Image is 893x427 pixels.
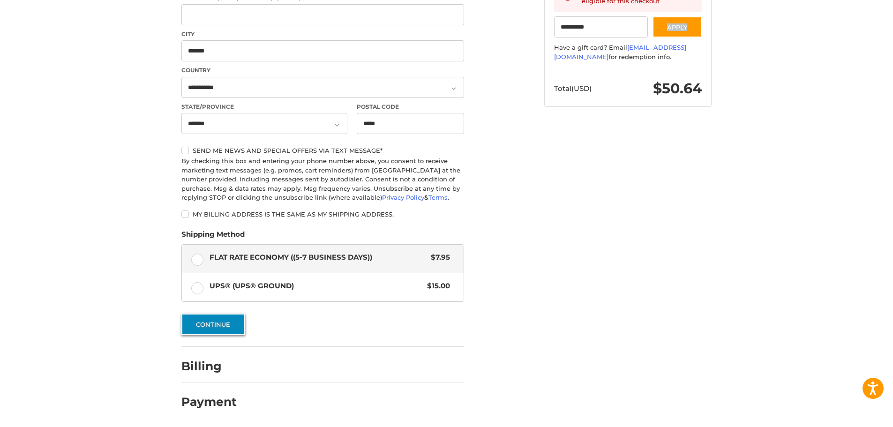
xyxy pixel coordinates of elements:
label: Postal Code [357,103,465,111]
label: State/Province [181,103,347,111]
span: $50.64 [653,80,702,97]
span: Flat Rate Economy ((5-7 Business Days)) [210,252,427,263]
button: Continue [181,314,245,335]
span: $15.00 [422,281,450,292]
h2: Payment [181,395,237,409]
a: [EMAIL_ADDRESS][DOMAIN_NAME] [554,44,686,60]
legend: Shipping Method [181,229,245,244]
h2: Billing [181,359,236,374]
span: UPS® (UPS® Ground) [210,281,423,292]
label: City [181,30,464,38]
label: Country [181,66,464,75]
a: Privacy Policy [382,194,424,201]
span: Total (USD) [554,84,592,93]
div: Have a gift card? Email for redemption info. [554,43,702,61]
label: My billing address is the same as my shipping address. [181,210,464,218]
label: Send me news and special offers via text message* [181,147,464,154]
input: Gift Certificate or Coupon Code [554,16,648,37]
button: Apply [653,16,702,37]
a: Terms [428,194,448,201]
div: By checking this box and entering your phone number above, you consent to receive marketing text ... [181,157,464,202]
span: $7.95 [426,252,450,263]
